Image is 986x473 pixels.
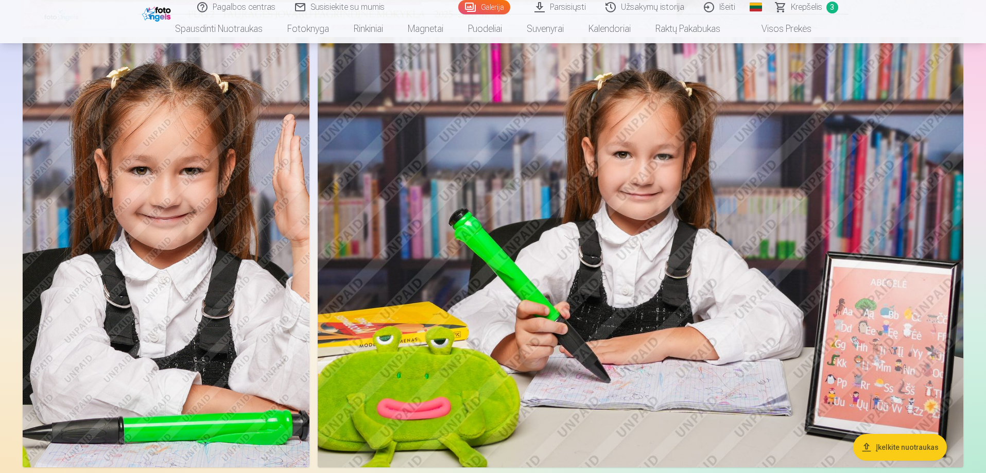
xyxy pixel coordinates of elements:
a: Magnetai [395,14,456,43]
a: Raktų pakabukas [643,14,733,43]
a: Rinkiniai [341,14,395,43]
a: Suvenyrai [514,14,576,43]
a: Fotoknyga [275,14,341,43]
button: Įkelkite nuotraukas [853,434,947,461]
span: Krepšelis [791,1,822,13]
a: Spausdinti nuotraukas [163,14,275,43]
span: 3 [826,2,838,13]
a: Visos prekės [733,14,824,43]
a: Puodeliai [456,14,514,43]
a: Kalendoriai [576,14,643,43]
img: /fa2 [142,4,174,22]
